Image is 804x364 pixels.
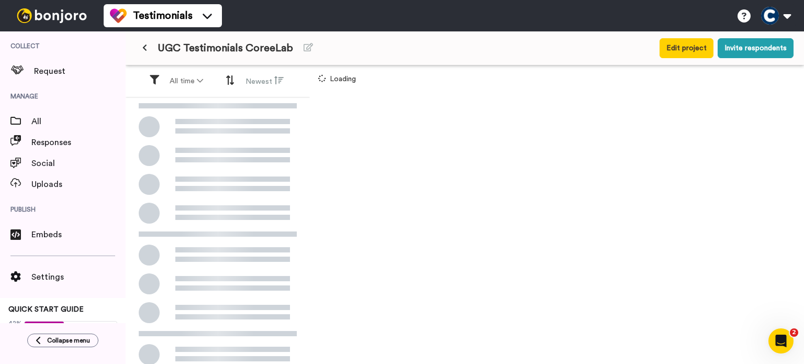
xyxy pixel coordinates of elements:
[133,8,193,23] span: Testimonials
[158,41,293,56] span: UGC Testimonials CoreeLab
[660,38,713,58] button: Edit project
[163,72,209,91] button: All time
[31,157,126,170] span: Social
[768,328,794,354] iframe: Intercom live chat
[718,38,794,58] button: Invite respondents
[8,306,84,313] span: QUICK START GUIDE
[110,7,127,24] img: tm-color.svg
[239,71,290,91] button: Newest
[13,8,91,23] img: bj-logo-header-white.svg
[31,136,126,149] span: Responses
[31,178,126,191] span: Uploads
[31,228,126,241] span: Embeds
[8,319,22,327] span: 42%
[27,334,98,347] button: Collapse menu
[47,336,90,345] span: Collapse menu
[31,115,126,128] span: All
[34,65,126,78] span: Request
[31,271,126,283] span: Settings
[790,328,798,337] span: 2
